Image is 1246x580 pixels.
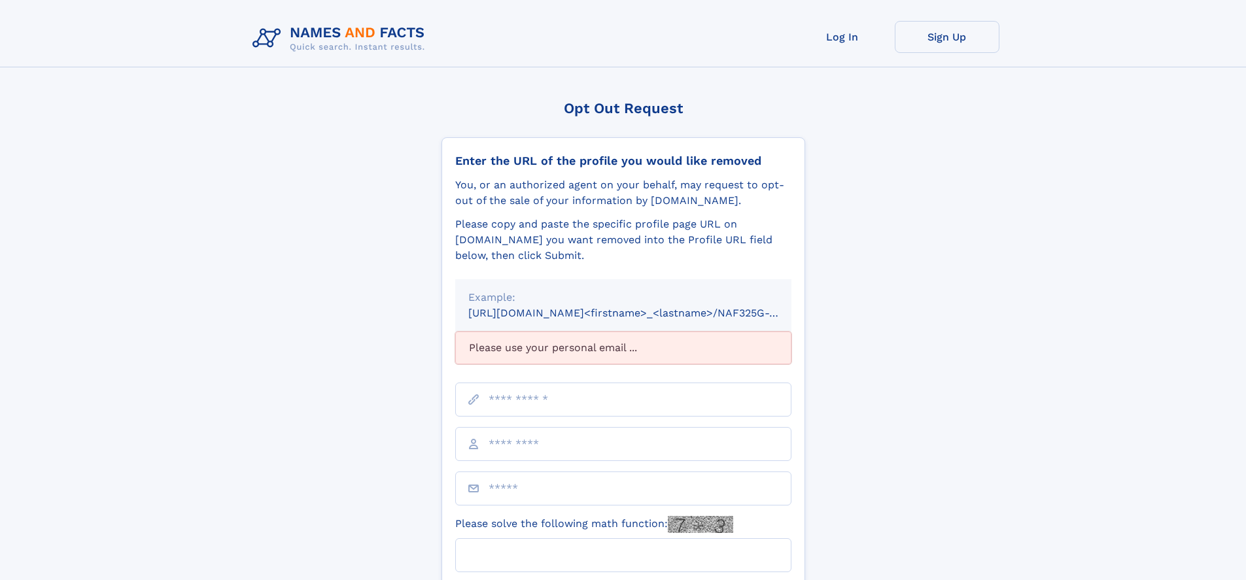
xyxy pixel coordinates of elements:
div: Enter the URL of the profile you would like removed [455,154,791,168]
div: Please copy and paste the specific profile page URL on [DOMAIN_NAME] you want removed into the Pr... [455,216,791,264]
div: Example: [468,290,778,305]
a: Log In [790,21,895,53]
div: Opt Out Request [441,100,805,116]
div: Please use your personal email ... [455,332,791,364]
small: [URL][DOMAIN_NAME]<firstname>_<lastname>/NAF325G-xxxxxxxx [468,307,816,319]
label: Please solve the following math function: [455,516,733,533]
a: Sign Up [895,21,999,53]
img: Logo Names and Facts [247,21,436,56]
div: You, or an authorized agent on your behalf, may request to opt-out of the sale of your informatio... [455,177,791,209]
